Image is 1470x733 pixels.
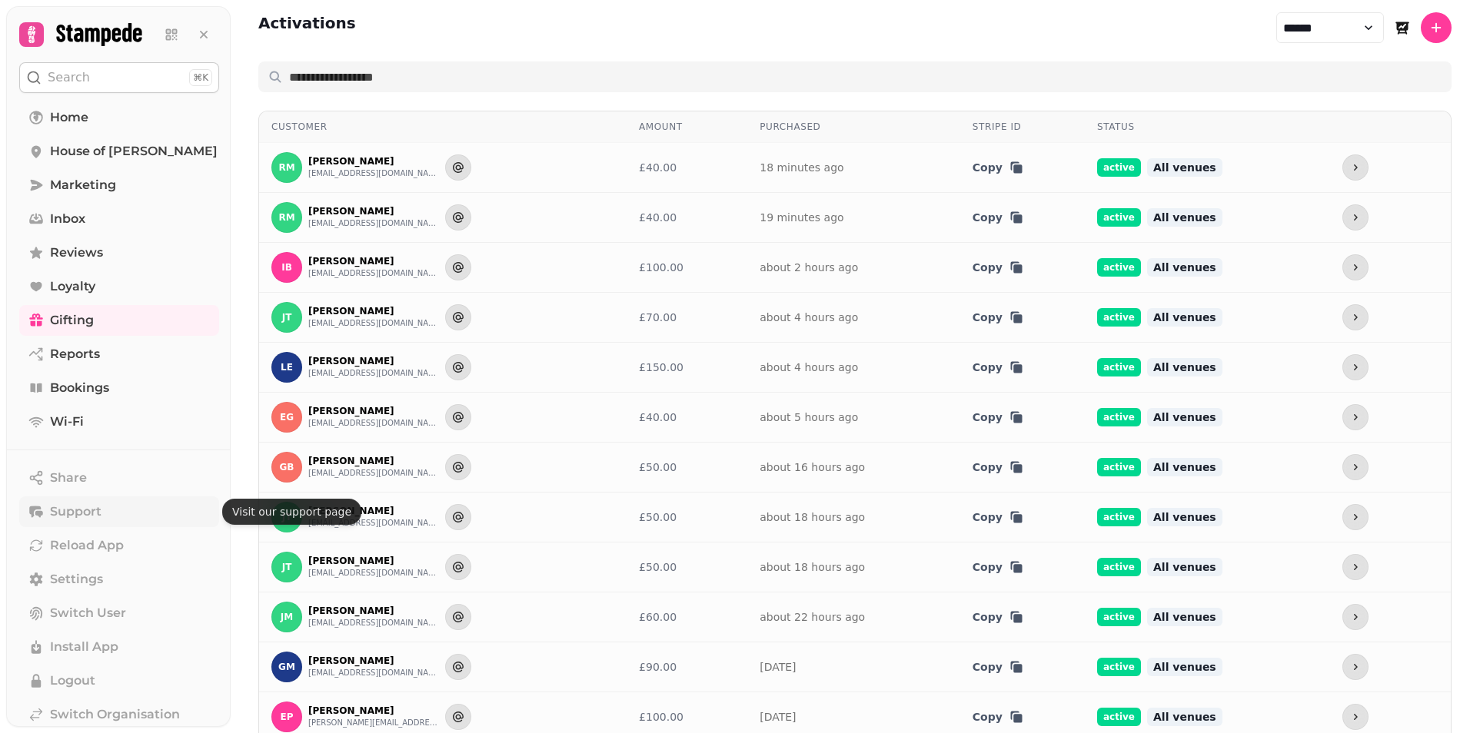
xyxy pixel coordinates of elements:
[308,517,439,529] button: [EMAIL_ADDRESS][DOMAIN_NAME]
[760,361,858,373] a: about 4 hours ago
[19,62,219,93] button: Search⌘K
[308,355,439,367] p: [PERSON_NAME]
[760,121,948,133] div: Purchased
[19,102,219,133] a: Home
[281,262,292,273] span: IB
[308,205,439,217] p: [PERSON_NAME]
[19,463,219,493] button: Share
[280,462,294,473] span: GB
[1097,458,1141,476] span: active
[308,667,439,679] button: [EMAIL_ADDRESS][DOMAIN_NAME]
[50,604,126,622] span: Switch User
[308,617,439,629] button: [EMAIL_ADDRESS][DOMAIN_NAME]
[50,672,95,690] span: Logout
[1342,404,1369,430] button: more
[19,632,219,662] button: Install App
[973,121,1073,133] div: Stripe ID
[445,554,471,580] button: Send to
[639,160,735,175] div: £40.00
[1147,658,1222,676] span: All venues
[973,609,1024,625] button: Copy
[760,411,858,423] a: about 5 hours ago
[282,312,292,323] span: JT
[280,412,294,423] span: EG
[973,160,1024,175] button: Copy
[639,659,735,675] div: £90.00
[639,260,735,275] div: £100.00
[50,570,103,589] span: Settings
[639,310,735,325] div: £70.00
[308,467,439,479] button: [EMAIL_ADDRESS][DOMAIN_NAME]
[281,362,293,373] span: LE
[445,304,471,330] button: Send to
[1147,558,1222,576] span: All venues
[1097,558,1141,576] span: active
[1342,204,1369,231] button: more
[639,360,735,375] div: £150.00
[760,461,865,473] a: about 16 hours ago
[1097,708,1141,726] span: active
[973,559,1024,575] button: Copy
[308,255,439,267] p: [PERSON_NAME]
[50,413,84,431] span: Wi-Fi
[760,611,865,623] a: about 22 hours ago
[973,659,1024,675] button: Copy
[308,567,439,579] button: [EMAIL_ADDRESS][DOMAIN_NAME]
[282,562,292,572] span: JT
[1342,704,1369,730] button: more
[308,555,439,567] p: [PERSON_NAME]
[639,410,735,425] div: £40.00
[19,373,219,403] a: Bookings
[19,496,219,527] button: Support
[1342,554,1369,580] button: more
[1097,208,1141,227] span: active
[445,354,471,380] button: Send to
[50,536,124,555] span: Reload App
[1147,508,1222,526] span: All venues
[639,609,735,625] div: £60.00
[308,317,439,330] button: [EMAIL_ADDRESS][DOMAIN_NAME]
[1097,408,1141,426] span: active
[1147,208,1222,227] span: All venues
[973,360,1024,375] button: Copy
[19,305,219,336] a: Gifting
[1147,458,1222,476] span: All venues
[50,244,103,262] span: Reviews
[19,271,219,302] a: Loyalty
[308,605,439,617] p: [PERSON_NAME]
[50,379,109,397] span: Bookings
[445,654,471,680] button: Send to
[445,454,471,480] button: Send to
[445,504,471,530] button: Send to
[278,162,294,173] span: RM
[1147,708,1222,726] span: All venues
[271,121,614,133] div: Customer
[760,711,796,723] a: [DATE]
[1342,454,1369,480] button: more
[1147,258,1222,277] span: All venues
[445,704,471,730] button: Send to
[1342,254,1369,280] button: more
[308,717,439,729] button: [PERSON_NAME][EMAIL_ADDRESS][PERSON_NAME][DOMAIN_NAME]
[1342,354,1369,380] button: more
[1097,608,1141,626] span: active
[19,598,219,629] button: Switch User
[445,604,471,630] button: Send to
[308,405,439,417] p: [PERSON_NAME]
[973,210,1024,225] button: Copy
[308,305,439,317] p: [PERSON_NAME]
[19,136,219,167] a: House of [PERSON_NAME]
[308,167,439,180] button: [EMAIL_ADDRESS][DOMAIN_NAME]
[1097,508,1141,526] span: active
[1097,121,1318,133] div: Status
[50,469,87,487] span: Share
[50,311,94,330] span: Gifting
[760,311,858,323] a: about 4 hours ago
[50,705,180,724] span: Switch Organisation
[19,204,219,234] a: Inbox
[973,260,1024,275] button: Copy
[973,410,1024,425] button: Copy
[639,459,735,475] div: £50.00
[1097,308,1141,327] span: active
[19,564,219,595] a: Settings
